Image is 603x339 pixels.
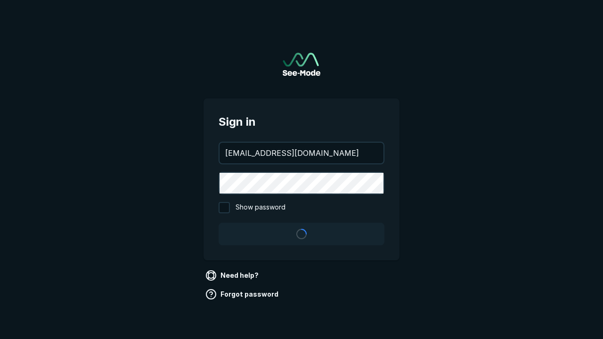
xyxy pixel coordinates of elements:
a: Need help? [204,268,262,283]
a: Forgot password [204,287,282,302]
img: See-Mode Logo [283,53,320,76]
input: your@email.com [220,143,383,163]
span: Show password [236,202,285,213]
a: Go to sign in [283,53,320,76]
span: Sign in [219,113,384,130]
